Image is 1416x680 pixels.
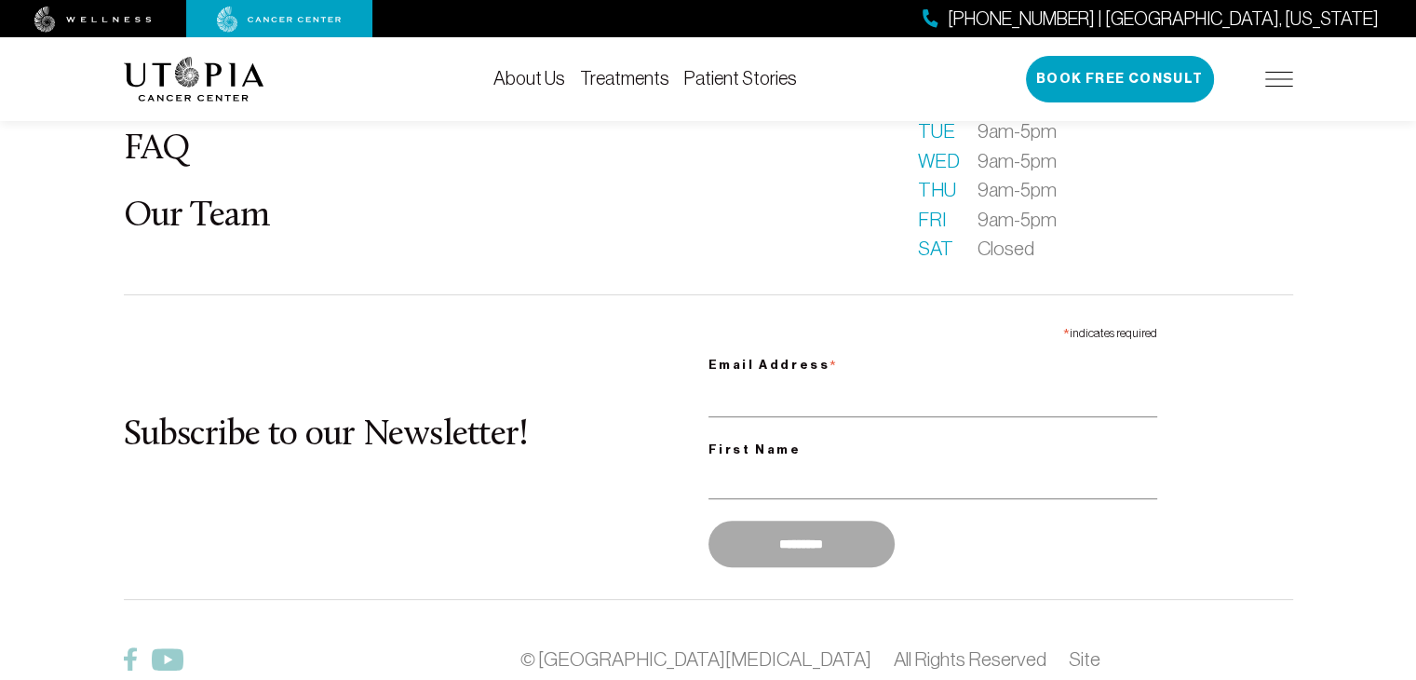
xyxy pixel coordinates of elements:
[124,647,137,671] img: Facebook
[124,198,270,235] a: Our Team
[708,346,1157,379] label: Email Address
[580,68,669,88] a: Treatments
[124,416,708,456] h2: Subscribe to our Newsletter!
[918,146,955,176] span: Wed
[918,234,955,264] span: Sat
[978,234,1034,264] span: Closed
[217,7,342,33] img: cancer center
[1026,56,1214,102] button: Book Free Consult
[34,7,152,33] img: wellness
[978,146,1057,176] span: 9am-5pm
[918,116,955,146] span: Tue
[918,175,955,205] span: Thu
[1265,72,1293,87] img: icon-hamburger
[152,648,183,671] img: Twitter
[124,57,264,102] img: logo
[708,439,1157,461] label: First Name
[493,68,565,88] a: About Us
[520,648,870,670] a: © [GEOGRAPHIC_DATA][MEDICAL_DATA]
[978,116,1057,146] span: 9am-5pm
[708,318,1157,345] div: indicates required
[124,131,191,168] a: FAQ
[923,6,1379,33] a: [PHONE_NUMBER] | [GEOGRAPHIC_DATA], [US_STATE]
[894,648,1046,670] span: All Rights Reserved
[918,205,955,235] span: Fri
[948,6,1379,33] span: [PHONE_NUMBER] | [GEOGRAPHIC_DATA], [US_STATE]
[978,175,1057,205] span: 9am-5pm
[684,68,797,88] a: Patient Stories
[978,205,1057,235] span: 9am-5pm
